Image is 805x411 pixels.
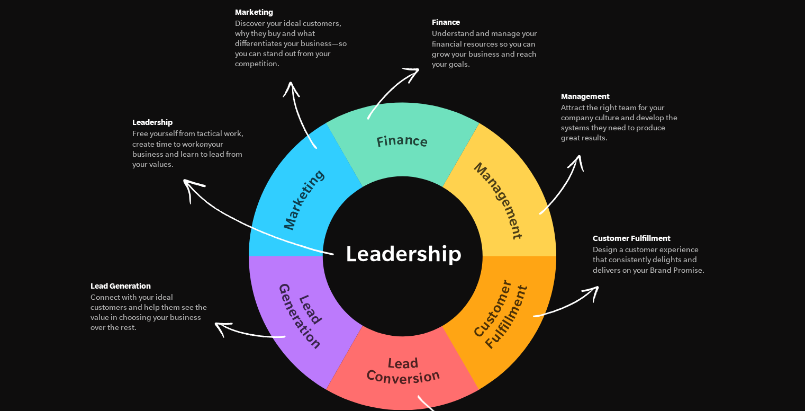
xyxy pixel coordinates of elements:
[560,90,679,103] h5: Management
[235,19,354,69] figcaption: Discover your ideal customers, why they buy and what differentiates your business—so you can stan...
[132,116,251,129] h5: Leadership
[593,232,711,245] h5: Customer Fulfillment
[752,360,805,411] iframe: Chat Widget
[132,129,251,169] figcaption: Free yourself from tactical work, create time to work your business and learn to lead from your v...
[235,6,354,19] h5: Marketing
[432,29,550,69] figcaption: Understand and manage your financial resources so you can grow your business and reach your goals.
[593,245,711,275] figcaption: Design a customer experience that consistently delights and delivers on your Brand Promise.
[560,103,679,144] figcaption: Attract the right team for your company culture and develop the systems they need to produce grea...
[91,292,209,333] figcaption: Connect with your ideal customers and help them see the value in choosing your business over the ...
[249,102,556,410] img: The Seven Essential Systems
[200,140,208,148] i: on
[91,280,209,292] h5: Lead Generation
[432,16,550,29] h5: Finance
